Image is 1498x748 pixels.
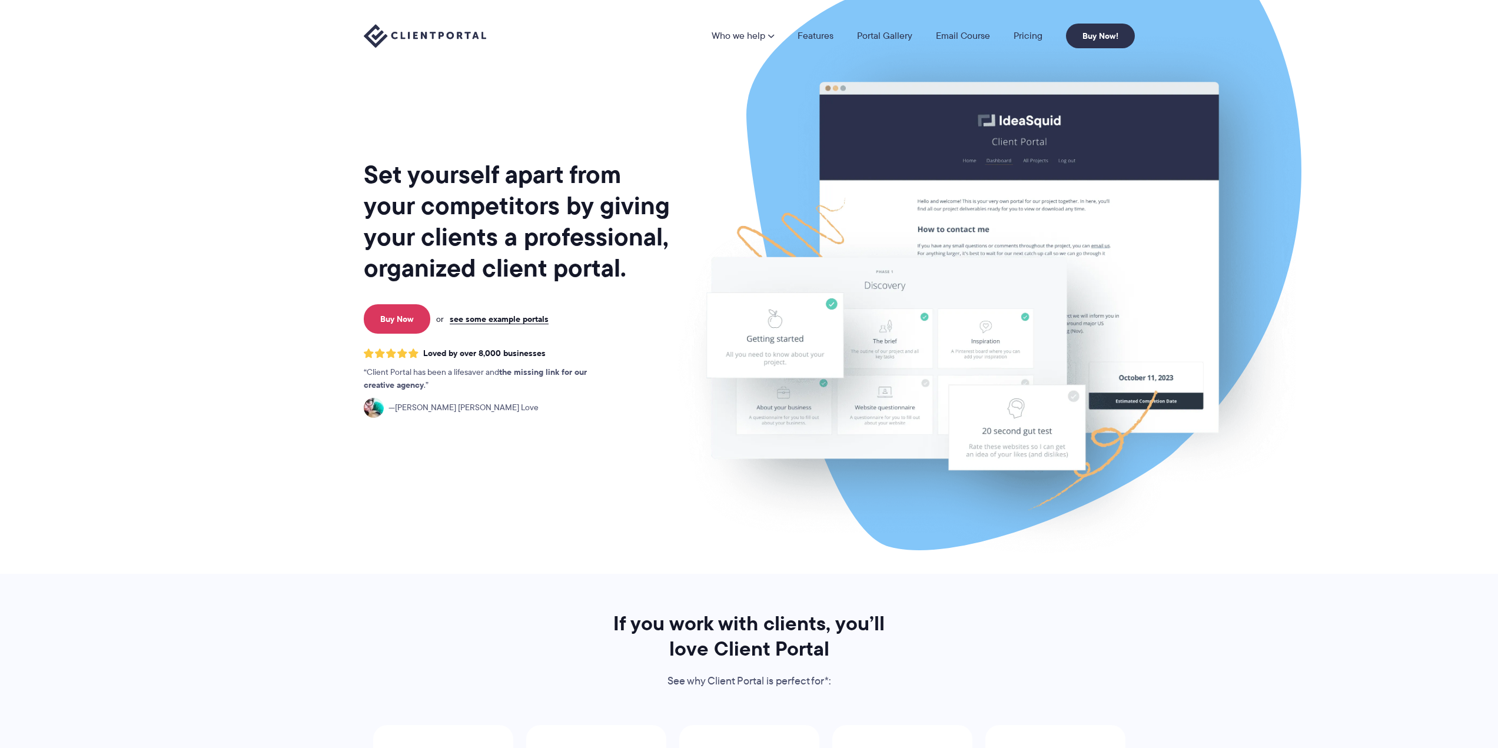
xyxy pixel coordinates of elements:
a: Portal Gallery [857,31,912,41]
a: Who we help [712,31,774,41]
h2: If you work with clients, you’ll love Client Portal [597,611,901,661]
a: Pricing [1014,31,1042,41]
a: Email Course [936,31,990,41]
strong: the missing link for our creative agency [364,365,587,391]
span: Loved by over 8,000 businesses [423,348,546,358]
span: [PERSON_NAME] [PERSON_NAME] Love [388,401,539,414]
a: see some example portals [450,314,549,324]
a: Buy Now [364,304,430,334]
a: Features [798,31,833,41]
p: Client Portal has been a lifesaver and . [364,366,611,392]
a: Buy Now! [1066,24,1135,48]
h1: Set yourself apart from your competitors by giving your clients a professional, organized client ... [364,159,672,284]
p: See why Client Portal is perfect for*: [597,673,901,690]
span: or [436,314,444,324]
